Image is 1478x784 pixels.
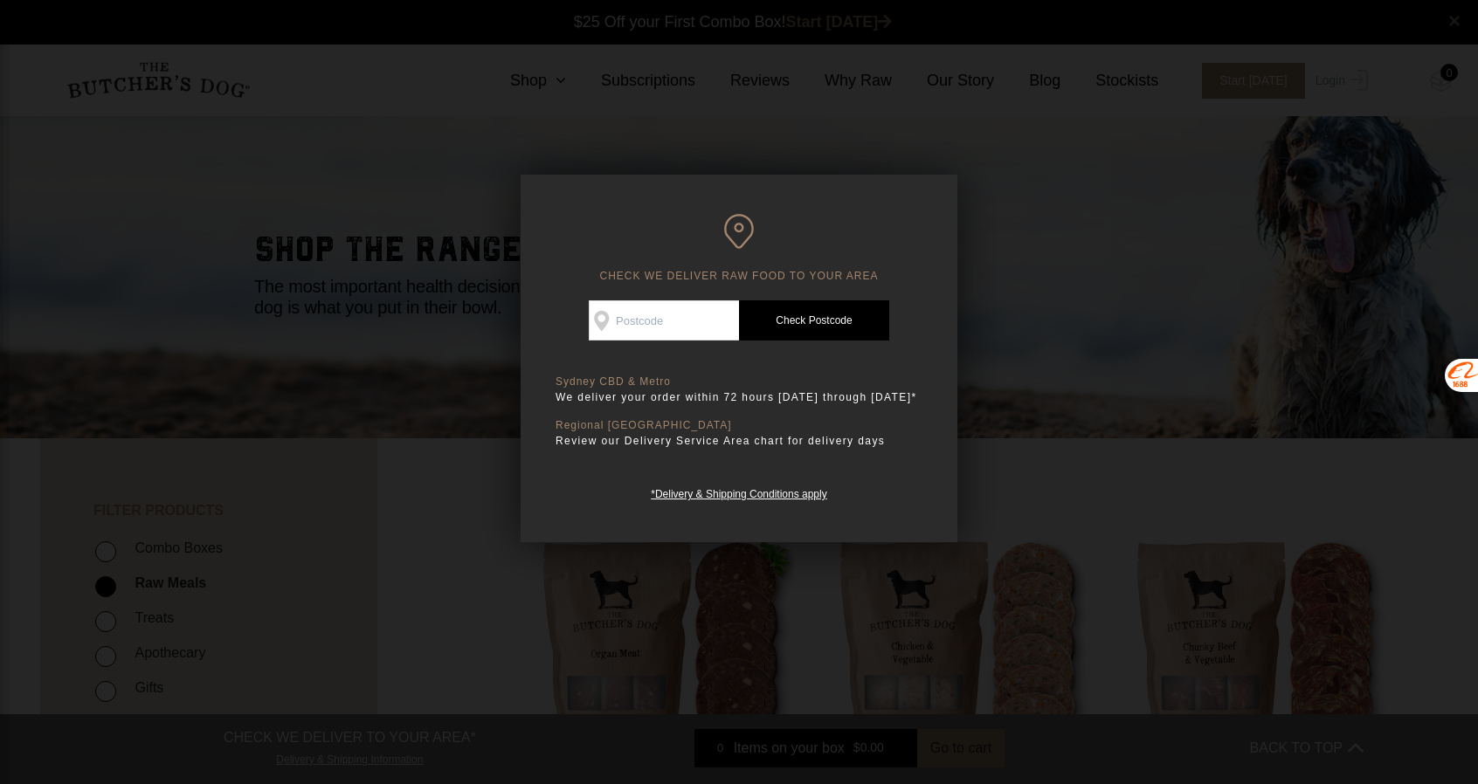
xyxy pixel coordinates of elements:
input: Postcode [589,300,739,340]
a: *Delivery & Shipping Conditions apply [651,484,826,500]
p: We deliver your order within 72 hours [DATE] through [DATE]* [556,389,922,406]
a: Check Postcode [739,300,889,340]
h6: CHECK WE DELIVER RAW FOOD TO YOUR AREA [556,214,922,283]
p: Sydney CBD & Metro [556,375,922,389]
p: Regional [GEOGRAPHIC_DATA] [556,419,922,432]
p: Review our Delivery Service Area chart for delivery days [556,432,922,450]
